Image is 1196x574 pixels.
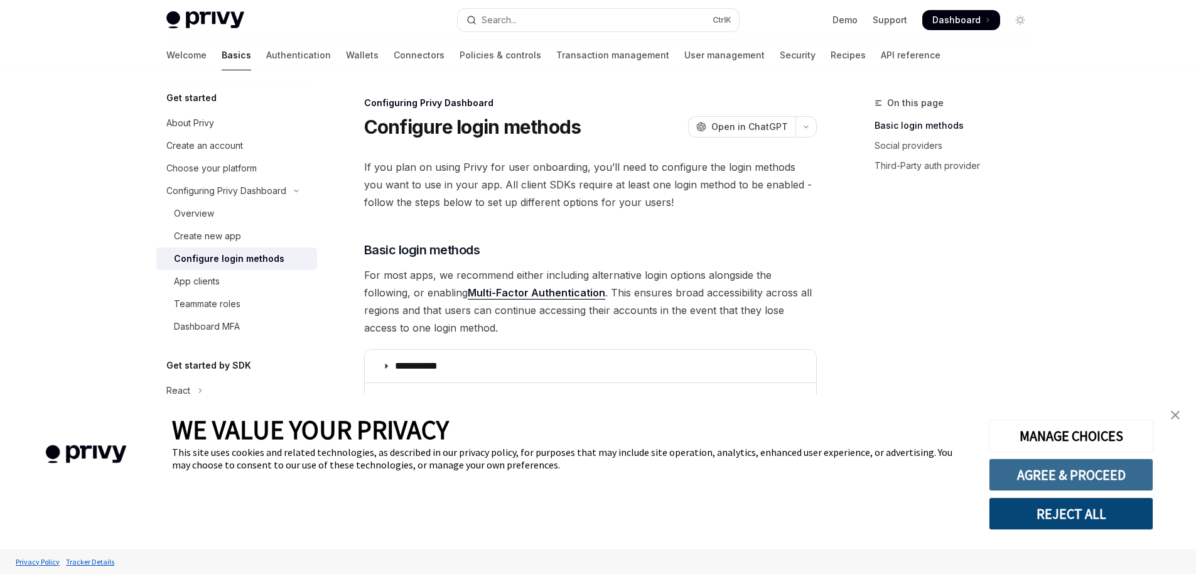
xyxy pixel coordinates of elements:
[875,116,1040,136] a: Basic login methods
[881,40,940,70] a: API reference
[346,40,379,70] a: Wallets
[875,156,1040,176] a: Third-Party auth provider
[166,383,190,398] div: React
[166,358,251,373] h5: Get started by SDK
[156,247,317,270] a: Configure login methods
[1163,403,1188,428] a: close banner
[166,116,214,131] div: About Privy
[156,112,317,134] a: About Privy
[482,13,517,28] div: Search...
[174,251,284,266] div: Configure login methods
[166,138,243,153] div: Create an account
[156,379,317,402] button: Toggle React section
[932,14,981,26] span: Dashboard
[19,427,153,482] img: company logo
[458,9,739,31] button: Open search
[156,225,317,247] a: Create new app
[875,136,1040,156] a: Social providers
[922,10,1000,30] a: Dashboard
[266,40,331,70] a: Authentication
[166,161,257,176] div: Choose your platform
[364,158,817,211] span: If you plan on using Privy for user onboarding, you’ll need to configure the login methods you wa...
[174,296,240,311] div: Teammate roles
[156,270,317,293] a: App clients
[156,134,317,157] a: Create an account
[166,11,244,29] img: light logo
[156,202,317,225] a: Overview
[174,229,241,244] div: Create new app
[989,420,1153,452] button: MANAGE CHOICES
[222,40,251,70] a: Basics
[780,40,816,70] a: Security
[166,40,207,70] a: Welcome
[1171,411,1180,420] img: close banner
[1010,10,1030,30] button: Toggle dark mode
[832,14,858,26] a: Demo
[166,183,286,198] div: Configuring Privy Dashboard
[989,458,1153,491] button: AGREE & PROCEED
[468,286,605,300] a: Multi-Factor Authentication
[873,14,907,26] a: Support
[174,274,220,289] div: App clients
[172,413,449,446] span: WE VALUE YOUR PRIVACY
[172,446,970,471] div: This site uses cookies and related technologies, as described in our privacy policy, for purposes...
[460,40,541,70] a: Policies & controls
[156,315,317,338] a: Dashboard MFA
[63,551,117,573] a: Tracker Details
[688,116,795,138] button: Open in ChatGPT
[156,180,317,202] button: Toggle Configuring Privy Dashboard section
[156,293,317,315] a: Teammate roles
[713,15,731,25] span: Ctrl K
[989,497,1153,530] button: REJECT ALL
[394,40,444,70] a: Connectors
[13,551,63,573] a: Privacy Policy
[156,157,317,180] a: Choose your platform
[364,97,817,109] div: Configuring Privy Dashboard
[831,40,866,70] a: Recipes
[711,121,788,133] span: Open in ChatGPT
[364,116,581,138] h1: Configure login methods
[556,40,669,70] a: Transaction management
[684,40,765,70] a: User management
[887,95,944,111] span: On this page
[174,206,214,221] div: Overview
[174,319,240,334] div: Dashboard MFA
[364,241,480,259] span: Basic login methods
[166,90,217,106] h5: Get started
[364,266,817,337] span: For most apps, we recommend either including alternative login options alongside the following, o...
